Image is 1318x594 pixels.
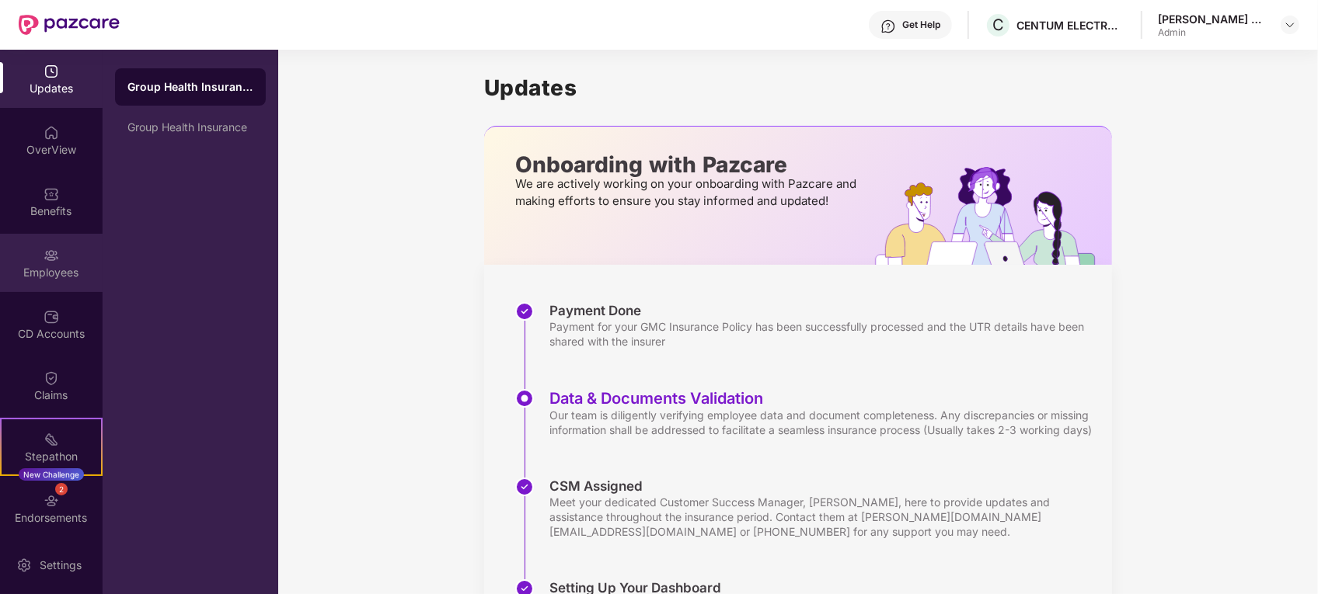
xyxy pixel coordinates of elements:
div: Data & Documents Validation [549,389,1097,408]
img: svg+xml;base64,PHN2ZyB4bWxucz0iaHR0cDovL3d3dy53My5vcmcvMjAwMC9zdmciIHdpZHRoPSIyMSIgaGVpZ2h0PSIyMC... [44,432,59,447]
img: svg+xml;base64,PHN2ZyBpZD0iRHJvcGRvd24tMzJ4MzIiIHhtbG5zPSJodHRwOi8vd3d3LnczLm9yZy8yMDAwL3N2ZyIgd2... [1284,19,1296,31]
img: New Pazcare Logo [19,15,120,35]
div: Our team is diligently verifying employee data and document completeness. Any discrepancies or mi... [549,408,1097,437]
div: Stepathon [2,449,101,464]
div: New Challenge [19,468,84,481]
img: svg+xml;base64,PHN2ZyBpZD0iSG9tZSIgeG1sbnM9Imh0dHA6Ly93d3cudzMub3JnLzIwMDAvc3ZnIiB3aWR0aD0iMjAiIG... [44,125,59,141]
p: We are actively working on your onboarding with Pazcare and making efforts to ensure you stay inf... [515,175,861,210]
div: Group Health Insurance [127,79,253,95]
div: 2 [55,483,68,495]
div: Payment for your GMC Insurance Policy has been successfully processed and the UTR details have be... [549,319,1097,349]
div: Settings [35,558,86,573]
img: svg+xml;base64,PHN2ZyBpZD0iVXBkYXRlZCIgeG1sbnM9Imh0dHA6Ly93d3cudzMub3JnLzIwMDAvc3ZnIiB3aWR0aD0iMj... [44,64,59,79]
img: svg+xml;base64,PHN2ZyBpZD0iQ0RfQWNjb3VudHMiIGRhdGEtbmFtZT0iQ0QgQWNjb3VudHMiIHhtbG5zPSJodHRwOi8vd3... [44,309,59,325]
p: Onboarding with Pazcare [515,158,861,172]
div: Group Health Insurance [127,121,253,134]
img: svg+xml;base64,PHN2ZyBpZD0iSGVscC0zMngzMiIgeG1sbnM9Imh0dHA6Ly93d3cudzMub3JnLzIwMDAvc3ZnIiB3aWR0aD... [880,19,896,34]
div: Meet your dedicated Customer Success Manager, [PERSON_NAME], here to provide updates and assistan... [549,495,1097,539]
div: CSM Assigned [549,478,1097,495]
img: hrOnboarding [875,167,1112,265]
img: svg+xml;base64,PHN2ZyBpZD0iRW5kb3JzZW1lbnRzIiB4bWxucz0iaHR0cDovL3d3dy53My5vcmcvMjAwMC9zdmciIHdpZH... [44,493,59,509]
img: svg+xml;base64,PHN2ZyBpZD0iU3RlcC1BY3RpdmUtMzJ4MzIiIHhtbG5zPSJodHRwOi8vd3d3LnczLm9yZy8yMDAwL3N2Zy... [515,389,534,408]
h1: Updates [484,75,1112,101]
div: Admin [1158,26,1267,39]
div: Get Help [902,19,940,31]
img: svg+xml;base64,PHN2ZyBpZD0iQmVuZWZpdHMiIHhtbG5zPSJodHRwOi8vd3d3LnczLm9yZy8yMDAwL3N2ZyIgd2lkdGg9Ij... [44,186,59,202]
img: svg+xml;base64,PHN2ZyBpZD0iQ2xhaW0iIHhtbG5zPSJodHRwOi8vd3d3LnczLm9yZy8yMDAwL3N2ZyIgd2lkdGg9IjIwIi... [44,370,59,386]
img: svg+xml;base64,PHN2ZyBpZD0iU3RlcC1Eb25lLTMyeDMyIiB4bWxucz0iaHR0cDovL3d3dy53My5vcmcvMjAwMC9zdmciIH... [515,302,534,321]
div: Payment Done [549,302,1097,319]
div: CENTUM ELECTRONICS LIMITED [1016,18,1125,33]
img: svg+xml;base64,PHN2ZyBpZD0iU2V0dGluZy0yMHgyMCIgeG1sbnM9Imh0dHA6Ly93d3cudzMub3JnLzIwMDAvc3ZnIiB3aW... [16,558,32,573]
img: svg+xml;base64,PHN2ZyBpZD0iU3RlcC1Eb25lLTMyeDMyIiB4bWxucz0iaHR0cDovL3d3dy53My5vcmcvMjAwMC9zdmciIH... [515,478,534,496]
img: svg+xml;base64,PHN2ZyBpZD0iRW1wbG95ZWVzIiB4bWxucz0iaHR0cDovL3d3dy53My5vcmcvMjAwMC9zdmciIHdpZHRoPS... [44,248,59,263]
span: C [992,16,1004,34]
div: [PERSON_NAME] B S [1158,12,1267,26]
